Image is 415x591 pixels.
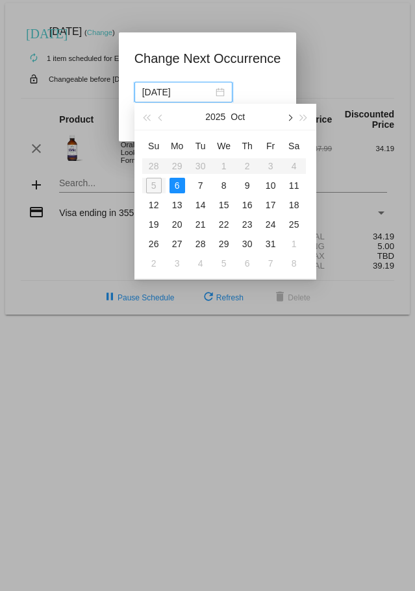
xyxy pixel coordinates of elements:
[283,195,306,215] td: 10/18/2025
[166,176,189,195] td: 10/6/2025
[212,136,236,156] th: Wed
[189,176,212,195] td: 10/7/2025
[236,215,259,234] td: 10/23/2025
[283,136,306,156] th: Sat
[170,236,185,252] div: 27
[286,178,302,193] div: 11
[263,236,279,252] div: 31
[216,217,232,232] div: 22
[240,217,255,232] div: 23
[259,234,283,254] td: 10/31/2025
[212,254,236,273] td: 11/5/2025
[263,217,279,232] div: 24
[286,236,302,252] div: 1
[236,254,259,273] td: 11/6/2025
[283,234,306,254] td: 11/1/2025
[146,236,162,252] div: 26
[259,254,283,273] td: 11/7/2025
[146,217,162,232] div: 19
[236,234,259,254] td: 10/30/2025
[240,197,255,213] div: 16
[286,256,302,271] div: 8
[140,104,154,130] button: Last year (Control + left)
[166,195,189,215] td: 10/13/2025
[212,215,236,234] td: 10/22/2025
[263,178,279,193] div: 10
[259,195,283,215] td: 10/17/2025
[193,256,208,271] div: 4
[282,104,296,130] button: Next month (PageDown)
[283,254,306,273] td: 11/8/2025
[166,254,189,273] td: 11/3/2025
[286,197,302,213] div: 18
[236,136,259,156] th: Thu
[216,256,232,271] div: 5
[142,85,213,99] input: Select date
[240,236,255,252] div: 30
[166,234,189,254] td: 10/27/2025
[212,176,236,195] td: 10/8/2025
[189,195,212,215] td: 10/14/2025
[283,176,306,195] td: 10/11/2025
[236,176,259,195] td: 10/9/2025
[170,197,185,213] div: 13
[166,136,189,156] th: Mon
[212,195,236,215] td: 10/15/2025
[193,217,208,232] div: 21
[189,215,212,234] td: 10/21/2025
[189,234,212,254] td: 10/28/2025
[216,236,232,252] div: 29
[240,256,255,271] div: 6
[142,234,166,254] td: 10/26/2025
[193,178,208,193] div: 7
[170,256,185,271] div: 3
[134,48,281,69] h1: Change Next Occurrence
[283,215,306,234] td: 10/25/2025
[146,197,162,213] div: 12
[216,178,232,193] div: 8
[142,215,166,234] td: 10/19/2025
[236,195,259,215] td: 10/16/2025
[142,195,166,215] td: 10/12/2025
[286,217,302,232] div: 25
[240,178,255,193] div: 9
[166,215,189,234] td: 10/20/2025
[263,256,279,271] div: 7
[205,104,225,130] button: 2025
[146,256,162,271] div: 2
[170,178,185,193] div: 6
[231,104,245,130] button: Oct
[259,176,283,195] td: 10/10/2025
[193,197,208,213] div: 14
[212,234,236,254] td: 10/29/2025
[216,197,232,213] div: 15
[170,217,185,232] div: 20
[189,254,212,273] td: 11/4/2025
[142,136,166,156] th: Sun
[142,254,166,273] td: 11/2/2025
[263,197,279,213] div: 17
[259,136,283,156] th: Fri
[259,215,283,234] td: 10/24/2025
[189,136,212,156] th: Tue
[154,104,168,130] button: Previous month (PageUp)
[296,104,310,130] button: Next year (Control + right)
[193,236,208,252] div: 28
